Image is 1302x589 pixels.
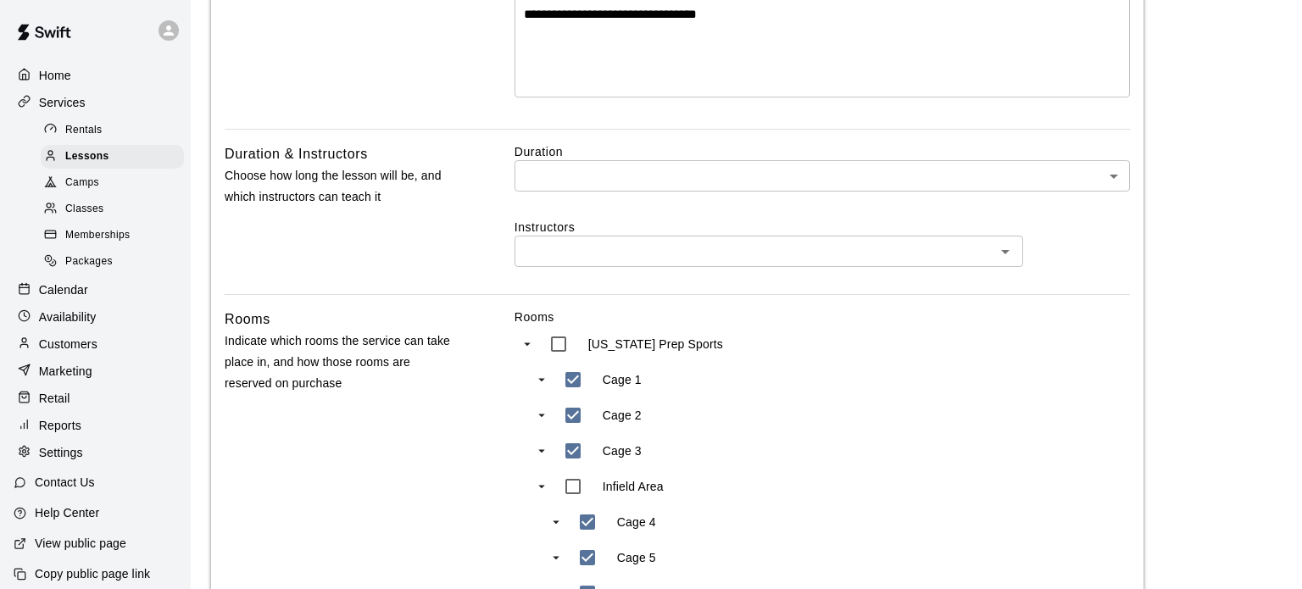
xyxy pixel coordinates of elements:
p: Home [39,67,71,84]
a: Camps [41,170,191,197]
a: Customers [14,331,177,357]
p: Services [39,94,86,111]
p: Indicate which rooms the service can take place in, and how those rooms are reserved on purchase [225,331,460,395]
span: Classes [65,201,103,218]
label: Instructors [515,219,1130,236]
a: Services [14,90,177,115]
a: Classes [41,197,191,223]
p: Choose how long the lesson will be, and which instructors can teach it [225,165,460,208]
p: Availability [39,308,97,325]
a: Calendar [14,277,177,303]
span: Memberships [65,227,130,244]
h6: Duration & Instructors [225,143,368,165]
a: Packages [41,249,191,275]
span: Lessons [65,148,109,165]
span: Camps [65,175,99,192]
p: Customers [39,336,97,353]
p: Infield Area [603,478,664,495]
label: Rooms [515,308,1130,325]
p: Contact Us [35,474,95,491]
a: Marketing [14,358,177,384]
a: Settings [14,440,177,465]
div: Lessons [41,145,184,169]
p: Settings [39,444,83,461]
label: Duration [515,143,1130,160]
div: Memberships [41,224,184,247]
p: Help Center [35,504,99,521]
p: Retail [39,390,70,407]
a: Memberships [41,223,191,249]
a: Availability [14,304,177,330]
button: Open [993,240,1017,264]
div: Classes [41,197,184,221]
div: Packages [41,250,184,274]
div: Rentals [41,119,184,142]
p: Cage 3 [603,442,642,459]
p: Cage 4 [617,514,656,531]
div: Camps [41,171,184,195]
a: Reports [14,413,177,438]
p: View public page [35,535,126,552]
p: Calendar [39,281,88,298]
p: Cage 5 [617,549,656,566]
p: Marketing [39,363,92,380]
a: Lessons [41,143,191,169]
p: Cage 2 [603,407,642,424]
h6: Rooms [225,308,270,331]
span: Packages [65,253,113,270]
a: Rentals [41,117,191,143]
a: Retail [14,386,177,411]
span: Rentals [65,122,103,139]
p: Copy public page link [35,565,150,582]
p: Reports [39,417,81,434]
p: [US_STATE] Prep Sports [588,336,723,353]
a: Home [14,63,177,88]
p: Cage 1 [603,371,642,388]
